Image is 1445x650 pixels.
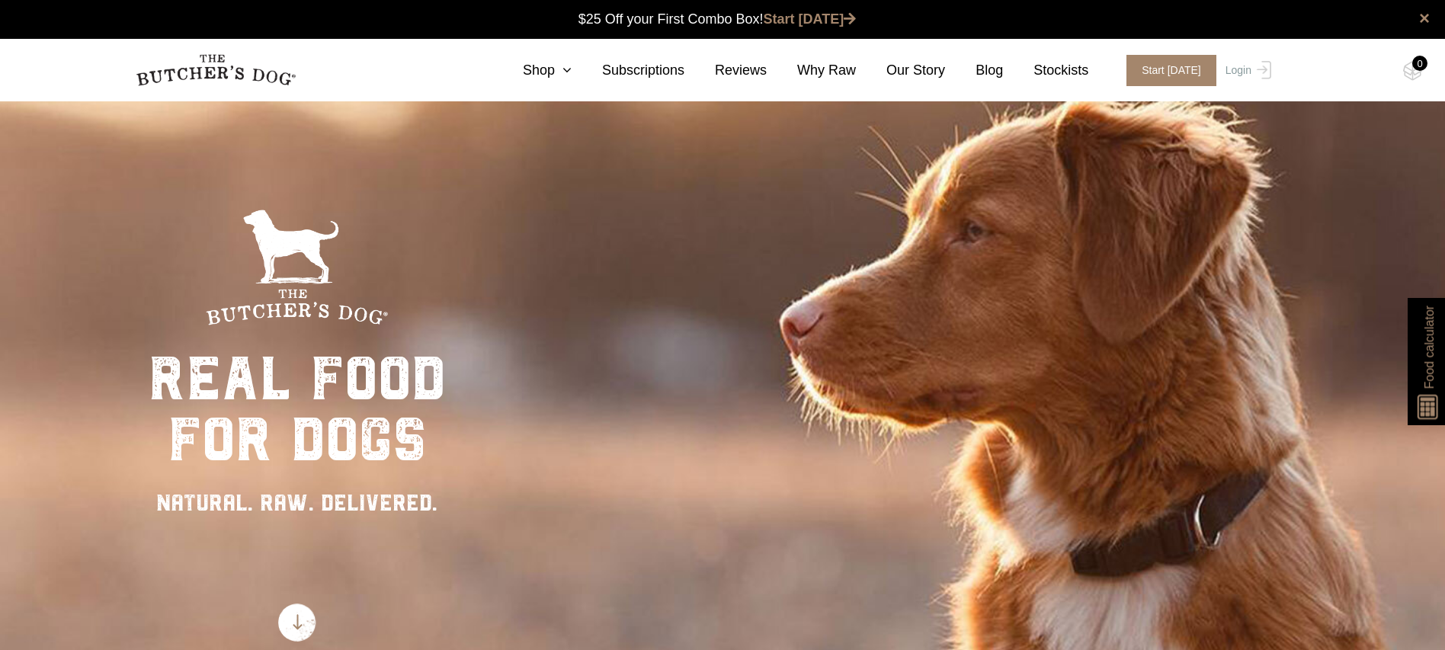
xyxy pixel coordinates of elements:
[1403,61,1422,81] img: TBD_Cart-Empty.png
[1420,306,1438,389] span: Food calculator
[945,60,1003,81] a: Blog
[684,60,767,81] a: Reviews
[572,60,684,81] a: Subscriptions
[149,348,446,470] div: real food for dogs
[1222,55,1271,86] a: Login
[492,60,572,81] a: Shop
[1419,9,1430,27] a: close
[856,60,945,81] a: Our Story
[767,60,856,81] a: Why Raw
[1126,55,1216,86] span: Start [DATE]
[1003,60,1088,81] a: Stockists
[764,11,857,27] a: Start [DATE]
[149,485,446,520] div: NATURAL. RAW. DELIVERED.
[1412,56,1427,71] div: 0
[1111,55,1222,86] a: Start [DATE]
